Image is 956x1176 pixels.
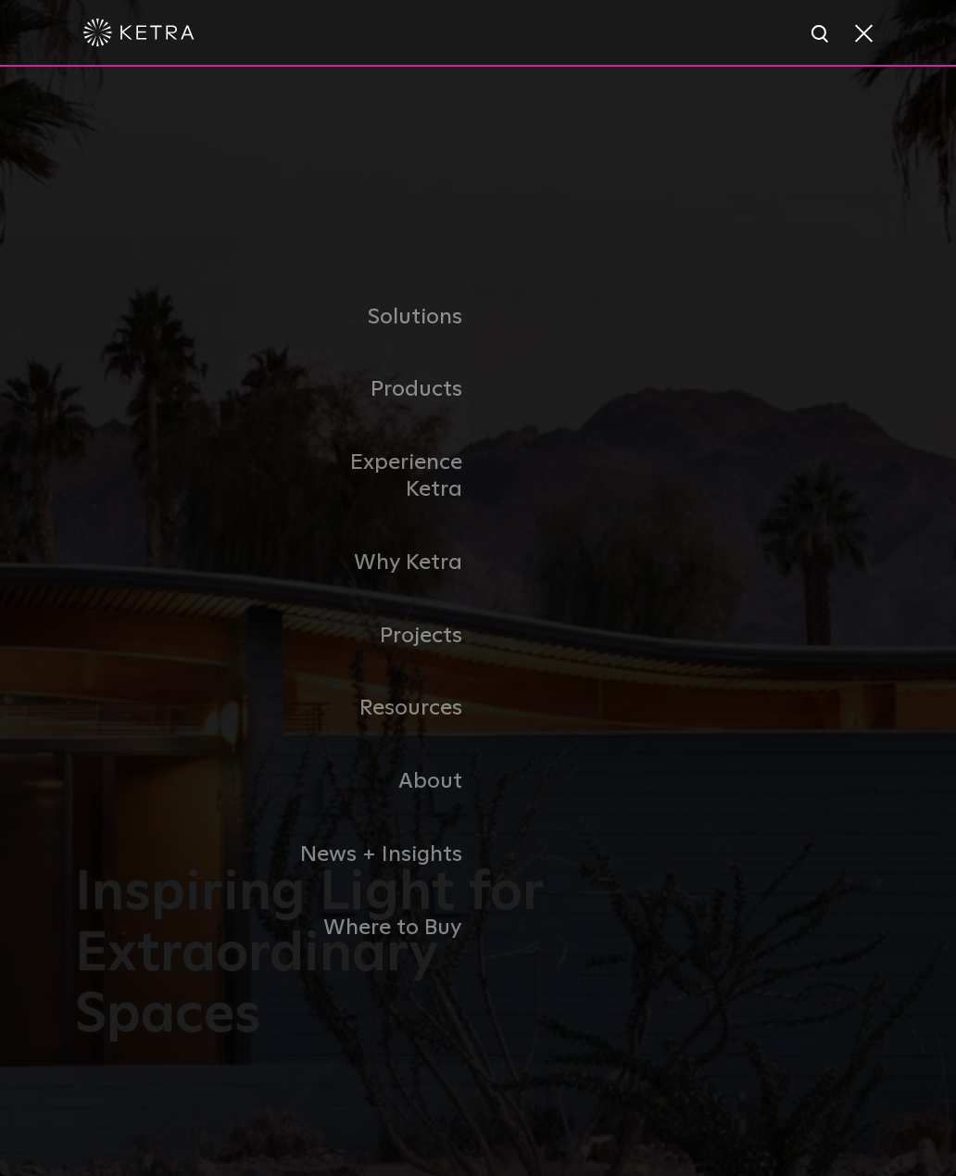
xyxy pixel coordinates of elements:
a: About [288,745,478,818]
img: search icon [810,23,833,46]
a: Experience Ketra [288,426,478,526]
a: Solutions [288,281,478,354]
a: Resources [288,672,478,745]
div: Navigation Menu [288,281,668,965]
a: Products [288,353,478,426]
a: Projects [288,600,478,673]
a: News + Insights [288,818,478,891]
a: Why Ketra [288,526,478,600]
img: ketra-logo-2019-white [83,19,195,46]
a: Where to Buy [288,891,478,965]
